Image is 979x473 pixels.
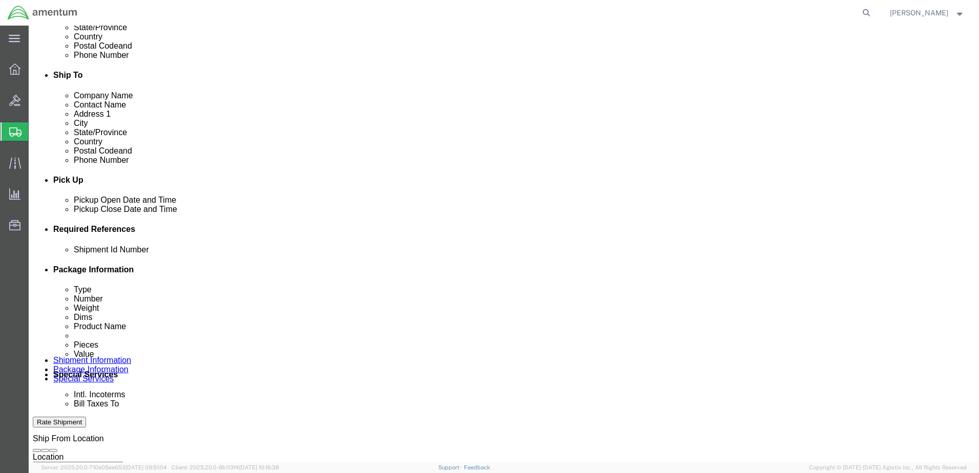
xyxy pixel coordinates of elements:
span: Betty Fuller [890,7,948,18]
span: Copyright © [DATE]-[DATE] Agistix Inc., All Rights Reserved [809,463,967,472]
a: Support [438,464,464,470]
iframe: FS Legacy Container [29,26,979,462]
img: logo [7,5,78,20]
span: [DATE] 10:16:38 [239,464,279,470]
span: [DATE] 09:51:04 [125,464,167,470]
a: Feedback [464,464,490,470]
span: Client: 2025.20.0-8b113f4 [172,464,279,470]
span: Server: 2025.20.0-710e05ee653 [41,464,167,470]
button: [PERSON_NAME] [889,7,965,19]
